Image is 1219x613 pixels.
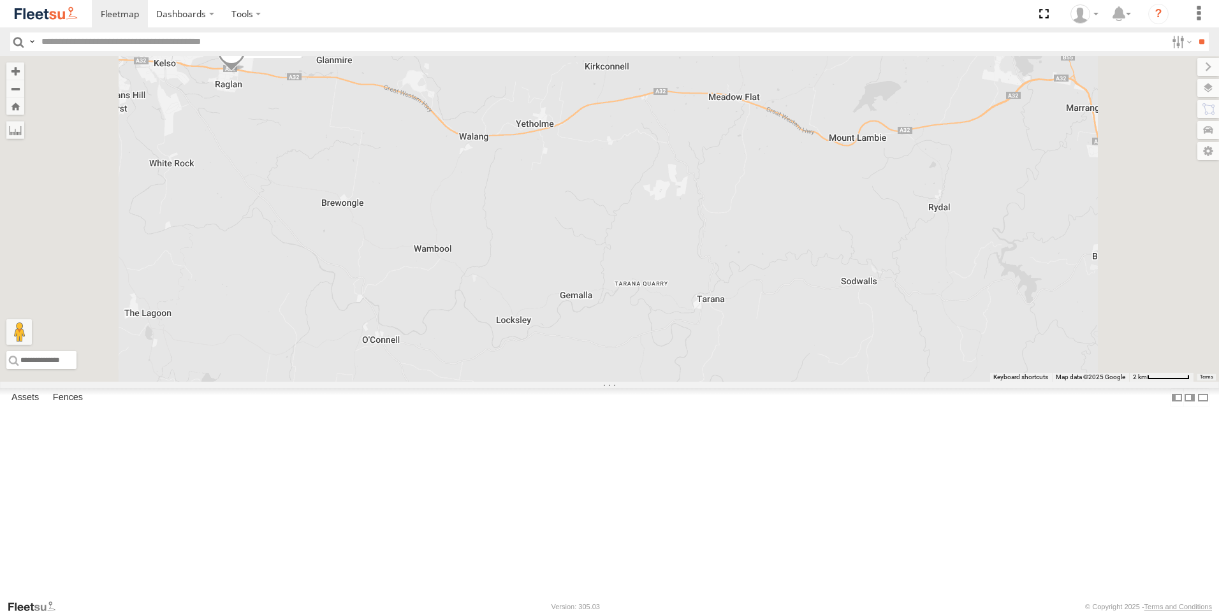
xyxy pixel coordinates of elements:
label: Fences [47,389,89,407]
label: Measure [6,121,24,139]
div: Version: 305.03 [551,603,600,610]
span: 2 km [1133,373,1147,380]
label: Search Filter Options [1167,32,1194,51]
button: Map Scale: 2 km per 63 pixels [1129,373,1193,382]
label: Search Query [27,32,37,51]
label: Dock Summary Table to the Right [1183,388,1196,407]
label: Hide Summary Table [1197,388,1209,407]
label: Map Settings [1197,142,1219,160]
span: Map data ©2025 Google [1056,373,1125,380]
button: Keyboard shortcuts [993,373,1048,382]
a: Visit our Website [7,600,66,613]
div: Peter Groves [1066,4,1103,24]
button: Zoom Home [6,97,24,115]
label: Assets [5,389,45,407]
i: ? [1148,4,1169,24]
label: Dock Summary Table to the Left [1171,388,1183,407]
a: Terms [1200,375,1213,380]
div: © Copyright 2025 - [1085,603,1212,610]
a: Terms and Conditions [1144,603,1212,610]
img: fleetsu-logo-horizontal.svg [13,5,79,22]
button: Drag Pegman onto the map to open Street View [6,319,32,345]
button: Zoom in [6,62,24,80]
button: Zoom out [6,80,24,97]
